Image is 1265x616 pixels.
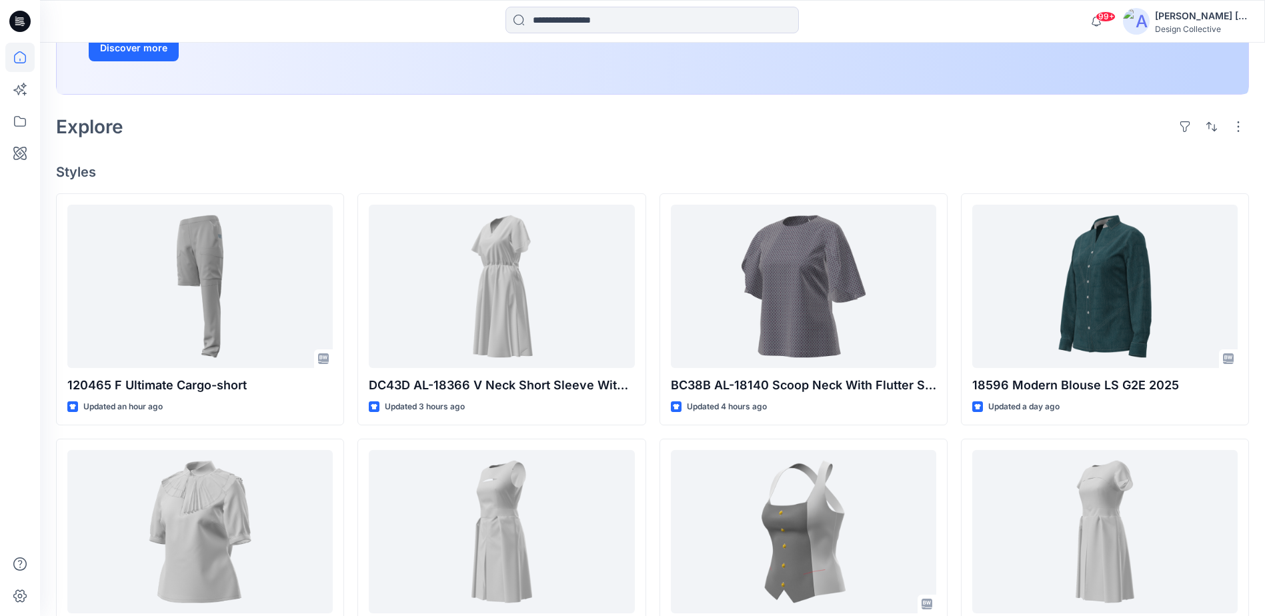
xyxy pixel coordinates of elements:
span: 99+ [1096,11,1116,22]
a: DC43D AL-18366 V Neck Short Sleeve With Elastic Waist [369,205,634,368]
a: BC38B AL-18140 Scoop Neck With Flutter Sleeve [671,205,936,368]
p: BC38B AL-18140 Scoop Neck With Flutter Sleeve [671,376,936,395]
p: 18596 Modern Blouse LS G2E 2025 [972,376,1238,395]
p: 120465 F Ultimate Cargo-short [67,376,333,395]
h4: Styles [56,164,1249,180]
p: Updated an hour ago [83,400,163,414]
a: DC004C [972,450,1238,613]
img: avatar [1123,8,1150,35]
p: Updated 4 hours ago [687,400,767,414]
p: Updated a day ago [988,400,1060,414]
p: DC43D AL-18366 V Neck Short Sleeve With Elastic Waist [369,376,634,395]
p: Updated 3 hours ago [385,400,465,414]
a: BC89 AL-18142 [67,450,333,613]
a: Discover more [89,35,389,61]
a: 120465 F Ultimate Cargo-short [67,205,333,368]
a: 18596 Modern Blouse LS G2E 2025 [972,205,1238,368]
div: Design Collective [1155,24,1248,34]
button: Discover more [89,35,179,61]
a: DC004D-15620 [369,450,634,613]
h2: Explore [56,116,123,137]
div: [PERSON_NAME] [PERSON_NAME] [1155,8,1248,24]
a: 18584 Square Vest Faux Vest Cocktail Top Morongo [671,450,936,613]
